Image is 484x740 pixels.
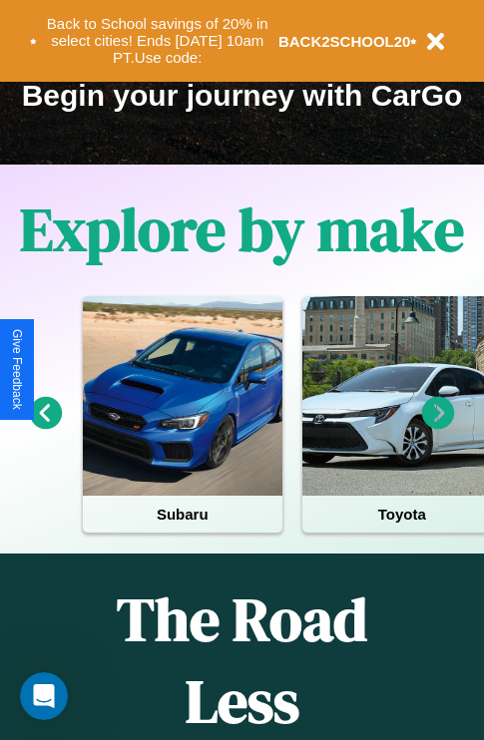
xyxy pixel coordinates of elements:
[278,33,411,50] b: BACK2SCHOOL20
[20,188,464,270] h1: Explore by make
[37,10,278,72] button: Back to School savings of 20% in select cities! Ends [DATE] 10am PT.Use code:
[83,496,282,533] h4: Subaru
[20,672,68,720] iframe: Intercom live chat
[10,329,24,410] div: Give Feedback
